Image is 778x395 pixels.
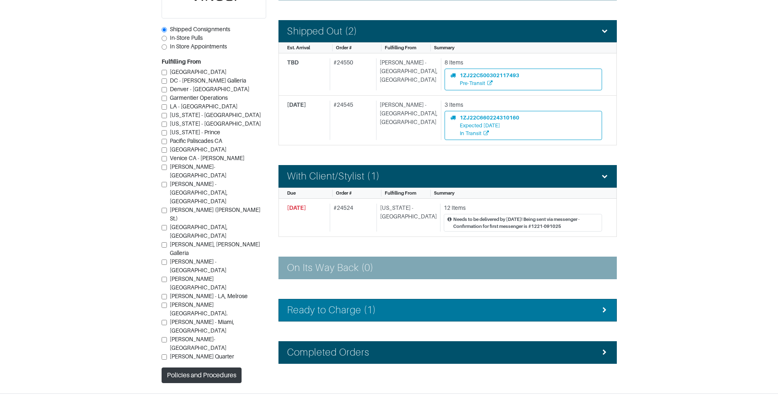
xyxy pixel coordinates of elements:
span: TBD [287,59,299,66]
h4: Completed Orders [287,347,370,358]
a: 1ZJ22C500302117493Pre-Transit [445,69,602,90]
span: Venice CA - [PERSON_NAME] [170,155,244,162]
input: [GEOGRAPHIC_DATA] [162,147,167,153]
div: 1ZJ22C660224310160 [460,114,519,122]
span: Order # [336,191,352,195]
span: [PERSON_NAME] - Miami, [GEOGRAPHIC_DATA] [170,319,234,334]
input: Denver - [GEOGRAPHIC_DATA] [162,87,167,92]
span: [PERSON_NAME][GEOGRAPHIC_DATA] [170,276,226,291]
span: Order # [336,45,352,50]
input: [GEOGRAPHIC_DATA] [162,70,167,75]
input: [PERSON_NAME] - Miami, [GEOGRAPHIC_DATA] [162,320,167,325]
input: In-Store Pulls [162,36,167,41]
input: [PERSON_NAME] - [GEOGRAPHIC_DATA] [162,260,167,265]
input: [PERSON_NAME] ([PERSON_NAME] St.) [162,208,167,213]
span: Pacific Paliscades CA [170,138,222,145]
span: [PERSON_NAME] Quarter [170,354,234,360]
div: In Transit [460,129,519,137]
div: 12 Items [444,204,602,212]
div: [PERSON_NAME] - [GEOGRAPHIC_DATA], [GEOGRAPHIC_DATA] [376,101,438,140]
span: Garmentier Operations [170,95,228,101]
span: [US_STATE] - [GEOGRAPHIC_DATA] [170,112,261,119]
label: Fulfilling From [162,58,201,67]
span: [GEOGRAPHIC_DATA] [170,147,226,153]
a: 1ZJ22C660224310160Expected [DATE]In Transit [445,111,602,140]
span: [PERSON_NAME]- [GEOGRAPHIC_DATA] [170,336,226,351]
span: [DATE] [287,204,306,211]
div: 1ZJ22C500302117493 [460,71,519,79]
h4: On Its Way Back (0) [287,262,374,274]
span: [PERSON_NAME] ([PERSON_NAME] St.) [170,207,260,222]
div: # 24550 [330,58,373,90]
span: In-Store Pulls [170,35,203,41]
span: [GEOGRAPHIC_DATA], [GEOGRAPHIC_DATA] [170,224,228,239]
div: Needs to be delivered by [DATE]! Being sent via messenger - Confirmation for first messenger is #... [453,216,598,230]
input: Garmentier Operations [162,96,167,101]
span: [DATE] [287,101,306,108]
input: Venice CA - [PERSON_NAME] [162,156,167,161]
input: LA - [GEOGRAPHIC_DATA] [162,104,167,110]
h4: Ready to Charge (1) [287,304,376,316]
input: [PERSON_NAME] Quarter [162,354,167,360]
input: [PERSON_NAME] - [GEOGRAPHIC_DATA], [GEOGRAPHIC_DATA] [162,182,167,187]
span: DC - [PERSON_NAME] Galleria [170,78,246,84]
div: # 24545 [330,101,373,140]
h4: Shipped Out (2) [287,25,358,37]
span: Shipped Consignments [170,26,230,33]
span: Denver - [GEOGRAPHIC_DATA] [170,86,249,93]
input: [GEOGRAPHIC_DATA], [GEOGRAPHIC_DATA] [162,225,167,230]
input: [US_STATE] - Prince [162,130,167,135]
input: DC - [PERSON_NAME] Galleria [162,78,167,84]
span: LA - [GEOGRAPHIC_DATA] [170,103,237,110]
span: [PERSON_NAME]-[GEOGRAPHIC_DATA] [170,164,226,179]
input: [PERSON_NAME]- [GEOGRAPHIC_DATA] [162,337,167,342]
div: Expected [DATE] [460,122,519,129]
span: [US_STATE] - [GEOGRAPHIC_DATA] [170,121,261,127]
span: Due [287,191,296,195]
input: [US_STATE] - [GEOGRAPHIC_DATA] [162,122,167,127]
input: [PERSON_NAME] - LA, Melrose [162,294,167,299]
div: # 24524 [330,204,373,232]
input: In Store Appointments [162,44,167,50]
input: [PERSON_NAME][GEOGRAPHIC_DATA] [162,277,167,282]
input: [PERSON_NAME], [PERSON_NAME] Galleria [162,242,167,248]
span: [PERSON_NAME][GEOGRAPHIC_DATA]. [170,302,228,317]
span: Fulfilling From [385,45,416,50]
span: [PERSON_NAME], [PERSON_NAME] Galleria [170,241,260,257]
span: [PERSON_NAME] - [GEOGRAPHIC_DATA] [170,259,226,274]
button: Policies and Procedures [162,368,242,384]
div: [PERSON_NAME] - [GEOGRAPHIC_DATA], [GEOGRAPHIC_DATA] [376,58,438,90]
span: Fulfilling From [385,191,416,195]
span: Est. Arrival [287,45,310,50]
div: 8 Items [445,58,602,67]
span: Summary [434,191,454,195]
div: Pre-Transit [460,79,519,87]
input: Shipped Consignments [162,27,167,32]
div: 3 Items [445,101,602,109]
div: [US_STATE] - [GEOGRAPHIC_DATA] [376,204,437,232]
input: [PERSON_NAME]-[GEOGRAPHIC_DATA] [162,165,167,170]
span: [GEOGRAPHIC_DATA] [170,69,226,76]
span: Summary [434,45,454,50]
h4: With Client/Stylist (1) [287,170,380,182]
span: [PERSON_NAME] - LA, Melrose [170,293,248,300]
input: [PERSON_NAME][GEOGRAPHIC_DATA]. [162,303,167,308]
span: [PERSON_NAME] - [GEOGRAPHIC_DATA], [GEOGRAPHIC_DATA] [170,181,228,205]
span: [US_STATE] - Prince [170,129,220,136]
input: Pacific Paliscades CA [162,139,167,144]
span: In Store Appointments [170,44,227,50]
input: [US_STATE] - [GEOGRAPHIC_DATA] [162,113,167,118]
